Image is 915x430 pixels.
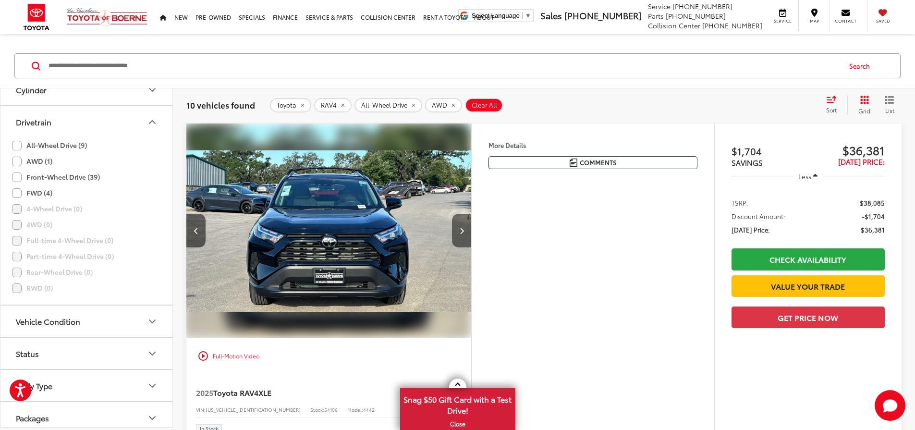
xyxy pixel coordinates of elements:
[146,116,158,128] div: Drivetrain
[860,198,885,208] span: $38,085
[270,98,311,112] button: remove Toyota
[186,214,206,247] button: Previous image
[702,21,762,30] span: [PHONE_NUMBER]
[12,137,87,153] label: All-Wheel Drive (9)
[804,18,825,24] span: Map
[808,143,885,157] span: $36,381
[146,84,158,96] div: Cylinder
[732,157,763,168] span: SAVINGS
[184,123,471,338] a: 2025 Toyota RAV4 XLE2025 Toyota RAV4 XLE2025 Toyota RAV4 XLE2025 Toyota RAV4 XLE
[184,123,471,338] div: 2025 Toyota RAV4 XLE 1
[732,225,770,234] span: [DATE] Price:
[840,54,884,78] button: Search
[186,99,255,111] span: 10 vehicles found
[361,101,407,109] span: All-Wheel Drive
[347,406,363,413] span: Model:
[488,156,697,169] button: Comments
[16,117,51,126] div: Drivetrain
[452,214,471,247] button: Next image
[363,406,375,413] span: 4442
[12,201,82,217] label: 4-Wheel Drive (0)
[432,101,447,109] span: AWD
[146,380,158,392] div: Body Type
[16,381,52,390] div: Body Type
[732,198,748,208] span: TSRP:
[0,106,173,137] button: DrivetrainDrivetrain
[277,101,296,109] span: Toyota
[0,338,173,369] button: StatusStatus
[525,12,531,19] span: ▼
[732,144,808,158] span: $1,704
[838,156,885,167] span: [DATE] Price:
[213,387,258,398] span: Toyota RAV4
[794,168,823,185] button: Less
[772,18,793,24] span: Service
[580,158,617,167] span: Comments
[862,211,885,221] span: -$1,704
[875,390,905,421] button: Toggle Chat Window
[12,185,52,201] label: FWD (4)
[0,370,173,401] button: Body TypeBody Type
[196,387,213,398] span: 2025
[12,153,52,169] label: AWD (1)
[16,317,80,326] div: Vehicle Condition
[570,159,577,167] img: Comments
[522,12,523,19] span: ​
[16,85,47,94] div: Cylinder
[146,316,158,327] div: Vehicle Condition
[196,387,428,398] a: 2025Toyota RAV4XLE
[861,225,885,234] span: $36,381
[314,98,352,112] button: remove RAV4
[310,406,324,413] span: Stock:
[821,95,847,114] button: Select sort value
[666,11,726,21] span: [PHONE_NUMBER]
[206,406,301,413] span: [US_VEHICLE_IDENTIFICATION_NUMBER]
[826,106,837,114] span: Sort
[875,390,905,421] svg: Start Chat
[540,9,562,22] span: Sales
[324,406,338,413] span: 54106
[12,233,113,248] label: Full-time 4-Wheel Drive (0)
[66,7,148,27] img: Vic Vaughan Toyota of Boerne
[12,217,52,233] label: 4WD (0)
[885,106,894,114] span: List
[648,21,700,30] span: Collision Center
[732,211,785,221] span: Discount Amount:
[648,11,664,21] span: Parts
[835,18,856,24] span: Contact
[472,12,531,19] a: Select Language​
[354,98,422,112] button: remove All-Wheel%20Drive
[184,123,471,338] img: 2025 Toyota RAV4 XLE
[16,349,39,358] div: Status
[798,172,811,181] span: Less
[488,142,697,148] h4: More Details
[465,98,503,112] button: Clear All
[732,275,885,297] a: Value Your Trade
[12,169,100,185] label: Front-Wheel Drive (39)
[196,406,206,413] span: VIN:
[321,101,337,109] span: RAV4
[472,12,520,19] span: Select Language
[401,389,514,418] span: Snag $50 Gift Card with a Test Drive!
[872,18,893,24] span: Saved
[48,54,840,77] input: Search by Make, Model, or Keyword
[732,307,885,328] button: Get Price Now
[12,248,114,264] label: Part-time 4-Wheel Drive (0)
[472,101,497,109] span: Clear All
[258,387,271,398] span: XLE
[16,413,49,422] div: Packages
[425,98,462,112] button: remove AWD
[858,107,870,115] span: Grid
[12,280,53,296] label: RWD (0)
[12,264,93,280] label: Rear-Wheel Drive (0)
[0,306,173,337] button: Vehicle ConditionVehicle Condition
[146,412,158,424] div: Packages
[878,95,902,114] button: List View
[847,95,878,114] button: Grid View
[648,1,671,11] span: Service
[0,74,173,105] button: CylinderCylinder
[672,1,732,11] span: [PHONE_NUMBER]
[732,248,885,270] a: Check Availability
[146,348,158,359] div: Status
